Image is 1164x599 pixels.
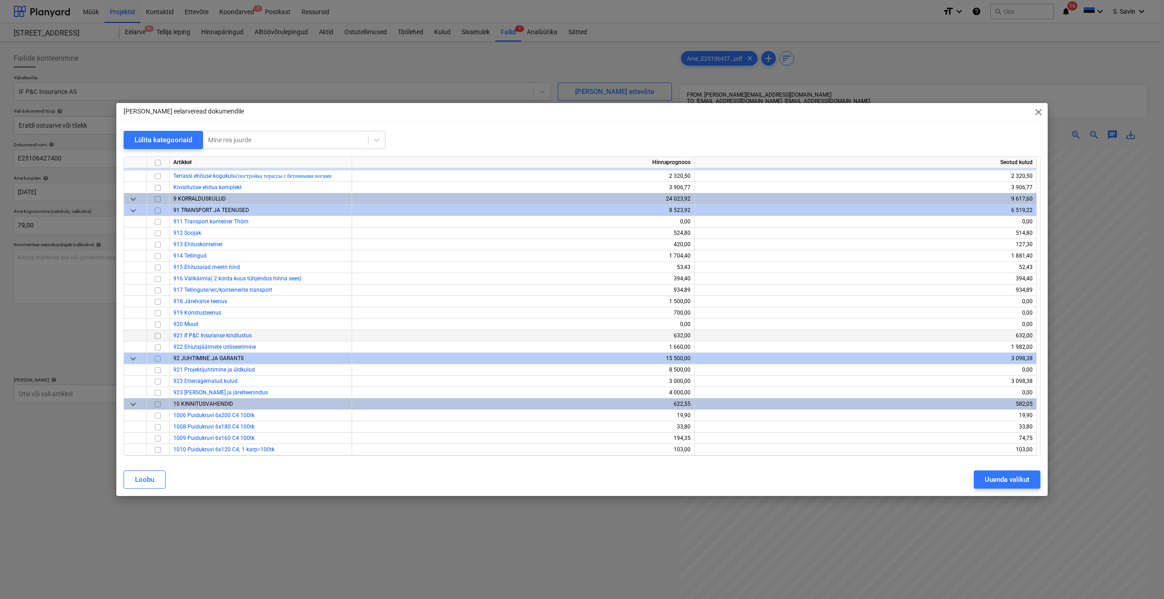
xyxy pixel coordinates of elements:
a: 913 Ehituskonteiner [173,241,223,248]
div: 622,55 [356,398,691,410]
div: 0,00 [356,319,691,330]
a: Terrassi ehituse kogukulu/постройка терассы с бетонными ногами [173,173,332,179]
div: Uuenda valikut [985,474,1029,485]
div: 8 500,00 [356,364,691,376]
a: 1006 Puidukruvi 6x200 C4 100tk [173,412,255,418]
div: Artikkel [170,157,352,168]
div: 1 704,40 [356,250,691,262]
div: 632,00 [698,330,1033,341]
div: 1 500,00 [356,296,691,307]
div: 1 660,00 [356,341,691,353]
div: 514,80 [698,227,1033,239]
div: 6 519,22 [698,205,1033,216]
div: 15 500,00 [356,353,691,364]
div: 53,43 [356,262,691,273]
div: 74,75 [698,433,1033,444]
div: 2 320,50 [698,170,1033,182]
a: 915 Ehitusaiad meetri hind [173,264,240,270]
div: 3 000,00 [356,376,691,387]
span: keyboard_arrow_down [128,399,139,410]
a: Kivisillutise ehitus komplekt [173,184,242,191]
div: 103,00 [356,444,691,455]
span: keyboard_arrow_down [128,353,139,364]
div: 1 982,00 [698,341,1033,353]
div: 4 000,00 [356,387,691,398]
div: 582,05 [698,398,1033,410]
div: 103,00 [698,444,1033,455]
div: 3 098,38 [698,353,1033,364]
span: keyboard_arrow_down [128,205,139,216]
div: 3 906,77 [698,182,1033,193]
div: 0,00 [698,319,1033,330]
span: close [1033,107,1044,118]
div: 3 906,77 [356,182,691,193]
div: Loobu [135,474,154,485]
button: Lülita kategooriaid [124,131,203,149]
span: 92 JUHTIMINE JA GARANTII [173,355,244,361]
span: 9 KORRALDUSKULUD [173,196,226,202]
div: 1 881,40 [698,250,1033,262]
div: 394,40 [356,273,691,284]
div: 0,00 [698,307,1033,319]
button: Uuenda valikut [974,470,1040,489]
a: 917 Tellingute/wc/konteinerite transport [173,287,272,293]
div: 632,00 [356,330,691,341]
div: 3 098,38 [698,376,1033,387]
div: 934,89 [356,284,691,296]
div: 33,80 [356,421,691,433]
a: 922 Ehiutsjäätmete utiliseerimine [173,344,256,350]
div: 394,40 [698,273,1033,284]
div: 24 023,92 [356,193,691,205]
span: 10 KINNITUSVAHENDID [173,401,233,407]
div: 0,00 [698,364,1033,376]
p: [PERSON_NAME] eelarveread dokumendile [124,107,244,116]
div: 934,89 [698,284,1033,296]
div: 524,80 [356,227,691,239]
div: 0,00 [698,216,1033,227]
a: 921 Projektijuhtimine ja üldkulud [173,367,255,373]
span: 923 Garantii ja järelteenindus [173,389,268,396]
div: 19,90 [356,410,691,421]
a: 1010 Puidukruvi 6x120 C4; 1 karp=100tk [173,446,275,453]
a: 916 Välikäimla( 2 korda kuus tühjendus hinna sees) [173,275,301,282]
button: Loobu [124,470,166,489]
div: 19,90 [698,410,1033,421]
div: 2 320,50 [356,170,691,182]
div: 700,00 [356,307,691,319]
a: 920 Muud [173,321,198,327]
a: 918 Järelvalve teenus [173,298,227,305]
div: 0,00 [356,216,691,227]
div: 0,00 [698,296,1033,307]
div: 33,80 [698,421,1033,433]
a: 912 Soojak [173,230,201,236]
span: 911 Transport konteiner Thörn [173,218,249,225]
div: 127,30 [698,239,1033,250]
a: 923 Ettenägematud kulud [173,378,238,384]
a: 919 Koristusteenus [173,310,221,316]
div: 0,00 [698,387,1033,398]
span: 91 TRANSPORT JA TEENUSED [173,207,249,213]
div: 8 523,92 [356,205,691,216]
a: 1008 Puidukruvi 6x180 C4 100tk [173,423,255,430]
a: 921 If P&C Insuranse kindlustus [173,332,252,339]
a: 1009 Puidukruvi 6x160 C4 100tk [173,435,255,441]
a: 914 Tellingud [173,253,207,259]
div: 52,43 [698,262,1033,273]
